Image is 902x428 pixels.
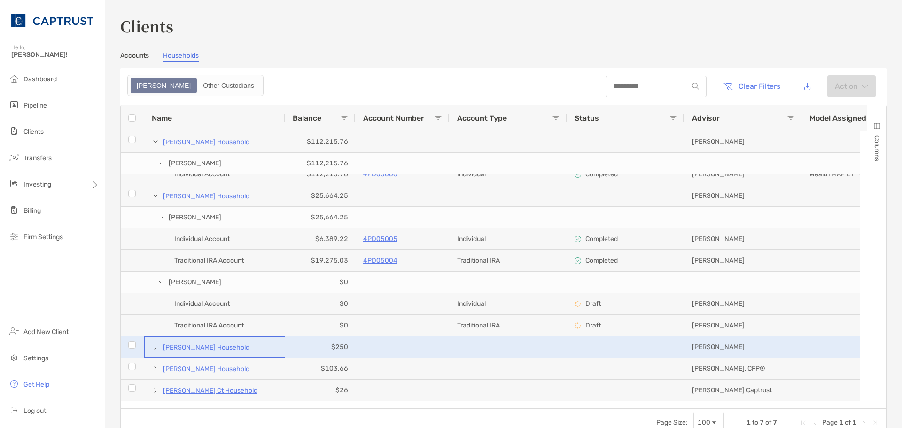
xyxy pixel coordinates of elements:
[120,52,149,62] a: Accounts
[450,228,567,249] div: Individual
[132,79,196,92] div: Zoe
[23,407,46,415] span: Log out
[23,180,51,188] span: Investing
[457,114,507,123] span: Account Type
[871,419,879,427] div: Last Page
[23,381,49,389] span: Get Help
[8,405,20,416] img: logout icon
[575,257,581,264] img: complete icon
[163,136,249,148] a: [PERSON_NAME] Household
[285,293,356,314] div: $0
[8,99,20,110] img: pipeline icon
[169,156,221,171] span: [PERSON_NAME]
[8,178,20,189] img: investing icon
[684,336,802,358] div: [PERSON_NAME]
[684,228,802,249] div: [PERSON_NAME]
[127,75,264,96] div: segmented control
[746,419,751,427] span: 1
[285,315,356,336] div: $0
[684,358,802,379] div: [PERSON_NAME], CFP®
[822,419,838,427] span: Page
[23,128,44,136] span: Clients
[23,207,41,215] span: Billing
[285,228,356,249] div: $6,389.22
[8,125,20,137] img: clients icon
[23,154,52,162] span: Transfers
[800,419,807,427] div: First Page
[285,358,356,379] div: $103.66
[163,190,249,202] a: [PERSON_NAME] Household
[827,75,876,97] button: Actionarrow
[575,114,599,123] span: Status
[163,363,249,375] a: [PERSON_NAME] Household
[8,73,20,84] img: dashboard icon
[575,322,581,329] img: draft icon
[285,153,356,174] div: $112,215.76
[845,419,851,427] span: of
[698,419,710,427] div: 100
[684,131,802,152] div: [PERSON_NAME]
[152,114,172,123] span: Name
[852,419,856,427] span: 1
[285,250,356,271] div: $19,275.03
[163,385,257,397] a: [PERSON_NAME] Ct Household
[285,272,356,293] div: $0
[8,204,20,216] img: billing icon
[752,419,758,427] span: to
[716,76,787,97] button: Clear Filters
[684,185,802,206] div: [PERSON_NAME]
[684,380,802,401] div: [PERSON_NAME] Captrust
[198,79,259,92] div: Other Custodians
[809,114,866,123] span: Model Assigned
[363,255,397,266] a: 4PD05004
[8,326,20,337] img: add_new_client icon
[23,328,69,336] span: Add New Client
[773,419,777,427] span: 7
[285,207,356,228] div: $25,664.25
[585,257,618,265] p: Completed
[285,336,356,358] div: $250
[8,378,20,389] img: get-help icon
[8,352,20,363] img: settings icon
[174,318,244,333] span: Traditional IRA Account
[450,293,567,314] div: Individual
[11,51,99,59] span: [PERSON_NAME]!
[839,419,843,427] span: 1
[585,321,601,329] p: Draft
[8,152,20,163] img: transfers icon
[862,84,868,89] img: arrow
[656,419,688,427] div: Page Size:
[23,101,47,109] span: Pipeline
[575,301,581,307] img: draft icon
[23,233,63,241] span: Firm Settings
[293,114,321,123] span: Balance
[860,419,868,427] div: Next Page
[285,185,356,206] div: $25,664.25
[684,315,802,336] div: [PERSON_NAME]
[120,15,887,37] h3: Clients
[163,342,249,353] a: [PERSON_NAME] Household
[174,253,244,268] span: Traditional IRA Account
[585,300,601,308] p: Draft
[811,419,818,427] div: Previous Page
[450,250,567,271] div: Traditional IRA
[285,380,356,401] div: $26
[169,274,221,290] span: [PERSON_NAME]
[575,236,581,242] img: complete icon
[363,233,397,245] a: 4PD05005
[23,75,57,83] span: Dashboard
[873,135,881,161] span: Columns
[450,315,567,336] div: Traditional IRA
[585,235,618,243] p: Completed
[163,52,199,62] a: Households
[363,114,424,123] span: Account Number
[692,83,699,90] img: input icon
[174,231,230,247] span: Individual Account
[23,354,48,362] span: Settings
[285,131,356,152] div: $112,215.76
